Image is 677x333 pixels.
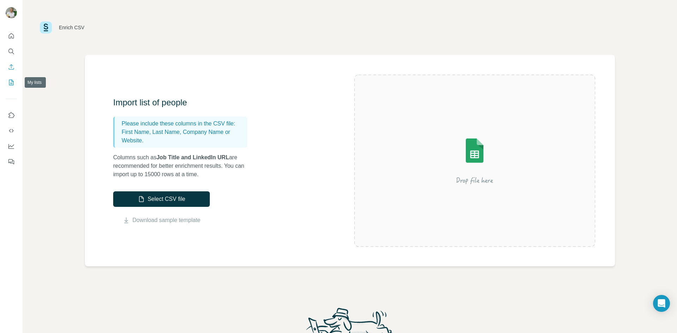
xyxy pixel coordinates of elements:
[6,155,17,168] button: Feedback
[653,295,670,312] div: Open Intercom Messenger
[113,153,254,179] p: Columns such as are recommended for better enrichment results. You can import up to 15000 rows at...
[113,191,210,207] button: Select CSV file
[40,21,52,33] img: Surfe Logo
[157,154,229,160] span: Job Title and LinkedIn URL
[59,24,84,31] div: Enrich CSV
[6,61,17,73] button: Enrich CSV
[122,119,244,128] p: Please include these columns in the CSV file:
[113,97,254,108] h3: Import list of people
[411,118,538,203] img: Surfe Illustration - Drop file here or select below
[6,140,17,153] button: Dashboard
[6,124,17,137] button: Use Surfe API
[122,128,244,145] p: First Name, Last Name, Company Name or Website.
[113,216,210,224] button: Download sample template
[133,216,201,224] a: Download sample template
[6,7,17,18] img: Avatar
[6,30,17,42] button: Quick start
[6,76,17,89] button: My lists
[6,45,17,58] button: Search
[6,109,17,122] button: Use Surfe on LinkedIn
